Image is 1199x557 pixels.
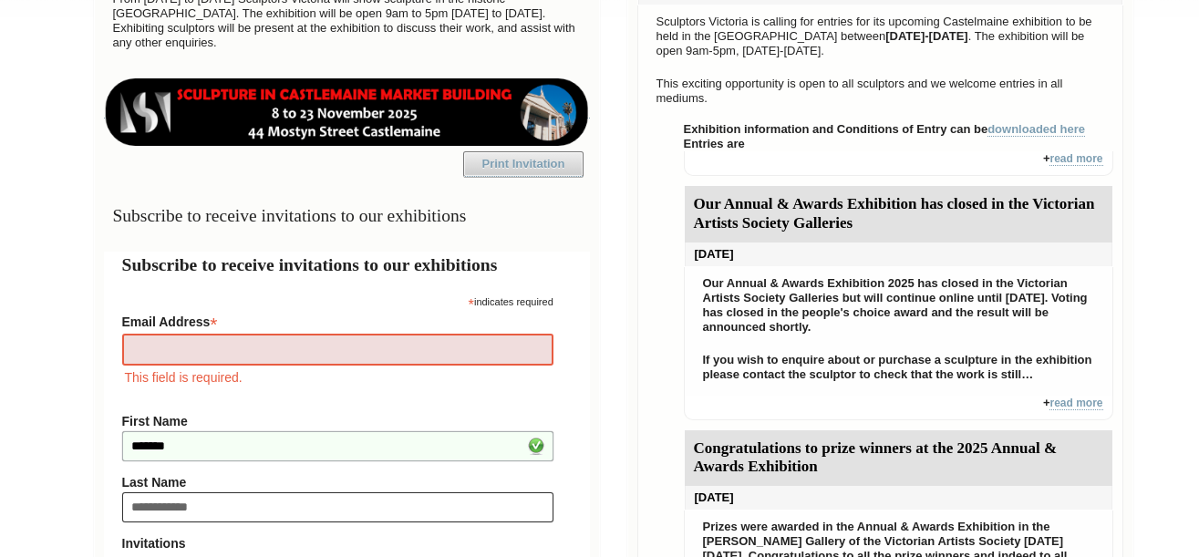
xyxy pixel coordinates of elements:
[122,475,553,490] label: Last Name
[463,151,584,177] a: Print Invitation
[122,252,572,278] h2: Subscribe to receive invitations to our exhibitions
[685,242,1112,266] div: [DATE]
[104,198,590,233] h3: Subscribe to receive invitations to our exhibitions
[122,292,553,309] div: indicates required
[685,430,1112,487] div: Congratulations to prize winners at the 2025 Annual & Awards Exhibition
[694,348,1103,387] p: If you wish to enquire about or purchase a sculpture in the exhibition please contact the sculpto...
[647,72,1113,110] p: This exciting opportunity is open to all sculptors and we welcome entries in all mediums.
[684,396,1113,420] div: +
[104,78,590,146] img: castlemaine-ldrbd25v2.png
[647,10,1113,63] p: Sculptors Victoria is calling for entries for its upcoming Castelmaine exhibition to be held in t...
[987,122,1085,137] a: downloaded here
[122,536,553,551] strong: Invitations
[122,367,553,387] div: This field is required.
[1049,397,1102,410] a: read more
[122,309,553,331] label: Email Address
[684,122,1086,137] strong: Exhibition information and Conditions of Entry can be
[685,186,1112,242] div: Our Annual & Awards Exhibition has closed in the Victorian Artists Society Galleries
[885,29,968,43] strong: [DATE]-[DATE]
[694,272,1103,339] p: Our Annual & Awards Exhibition 2025 has closed in the Victorian Artists Society Galleries but wil...
[685,486,1112,510] div: [DATE]
[122,414,553,428] label: First Name
[1049,152,1102,166] a: read more
[684,151,1113,176] div: +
